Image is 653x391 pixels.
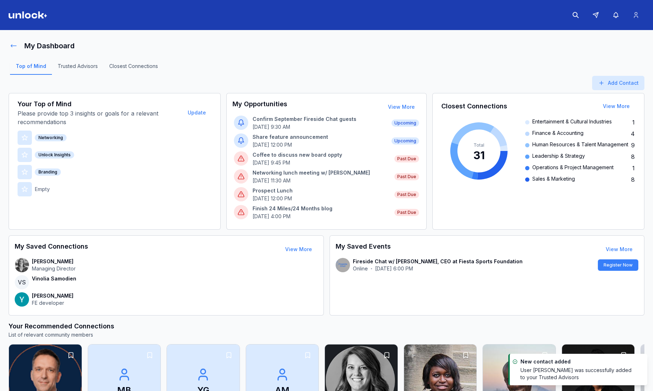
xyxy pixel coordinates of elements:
[253,187,390,194] p: Prospect Lunch
[392,137,419,145] span: Upcoming
[253,195,390,202] p: [DATE] 12:00 PM
[35,168,61,176] div: Branding
[18,109,181,126] p: Please provide top 3 insights or goals for a relevant recommendations
[520,358,636,365] div: New contact added
[532,118,612,127] span: Entertainment & Cultural Industries
[32,299,73,307] p: FE developer
[10,63,52,75] a: Top of Mind
[631,175,635,184] span: 8
[394,191,419,198] span: Past Due
[598,259,638,271] button: Register Now
[253,116,388,123] p: Confirm September Fireside Chat guests
[353,258,595,265] p: Fireside Chat w/ [PERSON_NAME], CEO at Fiesta Sports Foundation
[394,173,419,180] span: Past Due
[597,99,635,113] button: View More
[24,41,75,51] h1: My Dashboard
[336,241,391,257] h3: My Saved Events
[104,63,164,75] a: Closest Connections
[394,155,419,162] span: Past Due
[35,186,50,193] p: Empty
[336,258,350,272] img: contact-avatar
[353,265,368,272] p: Online
[394,209,419,216] span: Past Due
[182,106,212,120] button: Update
[15,275,29,289] span: VS
[253,159,390,166] p: [DATE] 9:45 PM
[32,292,73,299] p: [PERSON_NAME]
[15,258,29,272] img: contact-avatar
[606,246,633,252] a: View More
[253,151,390,158] p: Coffee to discuss new board oppty
[532,152,585,161] span: Leadership & Strategy
[32,275,76,282] p: Vinolia Samodien
[382,100,421,114] button: View More
[441,101,507,111] h3: Closest Connections
[253,123,388,131] p: [DATE] 9:30 AM
[35,151,74,158] div: Unlock Insights
[632,118,635,127] span: 1
[232,99,287,115] h3: My Opportunities
[631,152,635,161] span: 8
[600,242,638,256] button: View More
[520,367,636,381] div: User [PERSON_NAME] was successfully added to your Trusted Advisors
[18,99,181,109] h3: Your Top of Mind
[253,213,390,220] p: [DATE] 4:00 PM
[32,258,76,265] p: [PERSON_NAME]
[15,241,88,257] h3: My Saved Connections
[253,205,390,212] p: Finish 24 Miles/24 Months blog
[375,265,413,272] p: [DATE] 6:00 PM
[532,129,584,138] span: Finance & Accounting
[532,175,575,184] span: Sales & Marketing
[253,169,390,176] p: Networking lunch meeting w/ [PERSON_NAME]
[9,11,47,19] img: Logo
[32,265,76,272] p: Managing Director
[532,141,628,150] span: Human Resources & Talent Management
[9,321,644,331] h3: Your Recommended Connections
[631,129,635,138] span: 4
[35,134,67,141] div: Networking
[279,242,318,256] button: View More
[392,119,419,127] span: Upcoming
[253,133,388,141] p: Share feature announcement
[592,76,644,90] button: Add Contact
[253,141,388,148] p: [DATE] 12:00 PM
[474,142,484,148] tspan: Total
[15,292,29,307] img: contact-avatar
[632,164,635,172] span: 1
[474,149,485,162] tspan: 31
[631,141,635,150] span: 9
[253,177,390,184] p: [DATE] 11:30 AM
[532,164,614,172] span: Operations & Project Management
[9,331,644,338] p: List of relevant community members
[52,63,104,75] a: Trusted Advisors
